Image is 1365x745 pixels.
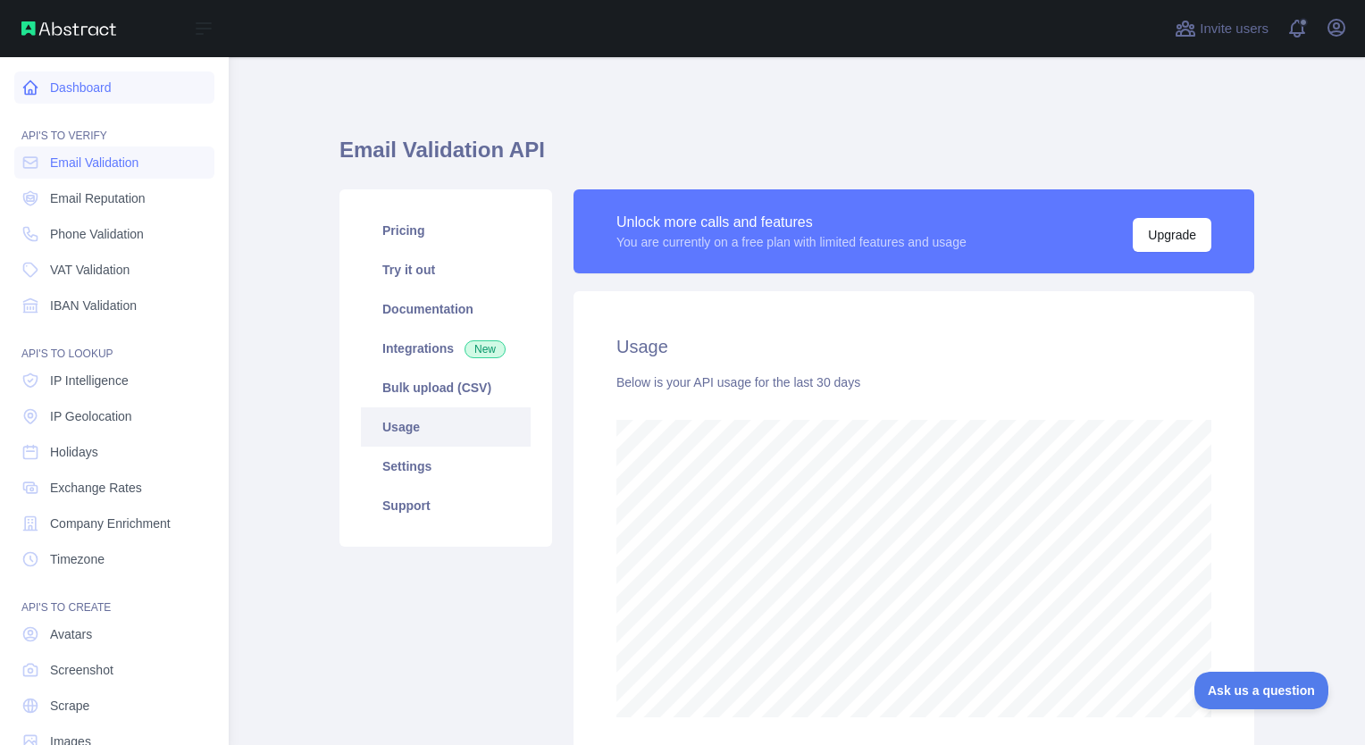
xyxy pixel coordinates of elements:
[50,661,113,679] span: Screenshot
[14,472,214,504] a: Exchange Rates
[14,107,214,143] div: API'S TO VERIFY
[50,407,132,425] span: IP Geolocation
[1171,14,1272,43] button: Invite users
[361,486,531,525] a: Support
[616,373,1211,391] div: Below is your API usage for the last 30 days
[14,654,214,686] a: Screenshot
[50,550,105,568] span: Timezone
[14,71,214,104] a: Dashboard
[14,146,214,179] a: Email Validation
[465,340,506,358] span: New
[361,407,531,447] a: Usage
[50,515,171,532] span: Company Enrichment
[616,212,967,233] div: Unlock more calls and features
[1200,19,1269,39] span: Invite users
[14,254,214,286] a: VAT Validation
[14,690,214,722] a: Scrape
[14,579,214,615] div: API'S TO CREATE
[50,154,138,172] span: Email Validation
[339,136,1254,179] h1: Email Validation API
[361,368,531,407] a: Bulk upload (CSV)
[50,225,144,243] span: Phone Validation
[50,261,130,279] span: VAT Validation
[50,625,92,643] span: Avatars
[14,618,214,650] a: Avatars
[361,250,531,289] a: Try it out
[14,436,214,468] a: Holidays
[361,329,531,368] a: Integrations New
[14,182,214,214] a: Email Reputation
[616,334,1211,359] h2: Usage
[50,372,129,389] span: IP Intelligence
[14,218,214,250] a: Phone Validation
[1194,672,1329,709] iframe: Toggle Customer Support
[361,289,531,329] a: Documentation
[50,479,142,497] span: Exchange Rates
[14,507,214,540] a: Company Enrichment
[1133,218,1211,252] button: Upgrade
[21,21,116,36] img: Abstract API
[14,400,214,432] a: IP Geolocation
[361,211,531,250] a: Pricing
[14,289,214,322] a: IBAN Validation
[14,543,214,575] a: Timezone
[50,297,137,314] span: IBAN Validation
[50,697,89,715] span: Scrape
[50,443,98,461] span: Holidays
[616,233,967,251] div: You are currently on a free plan with limited features and usage
[14,325,214,361] div: API'S TO LOOKUP
[14,364,214,397] a: IP Intelligence
[361,447,531,486] a: Settings
[50,189,146,207] span: Email Reputation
